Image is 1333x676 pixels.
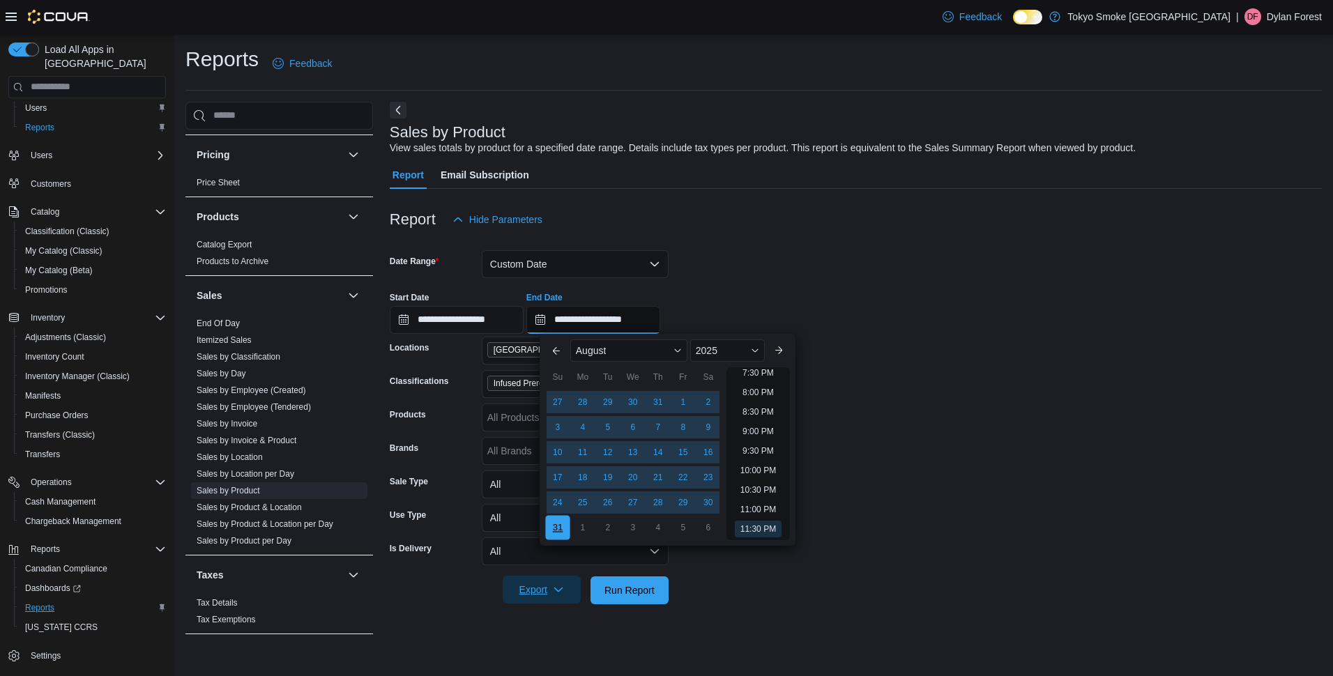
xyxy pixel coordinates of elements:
[735,521,782,537] li: 11:30 PM
[959,10,1002,24] span: Feedback
[672,491,694,514] div: day-29
[197,597,238,608] span: Tax Details
[390,102,406,118] button: Next
[197,289,222,302] h3: Sales
[547,416,569,438] div: day-3
[31,150,52,161] span: Users
[20,223,115,240] a: Classification (Classic)
[20,282,73,298] a: Promotions
[768,339,790,362] button: Next month
[39,43,166,70] span: Load All Apps in [GEOGRAPHIC_DATA]
[511,576,572,604] span: Export
[647,516,669,539] div: day-4
[197,352,280,362] a: Sales by Classification
[197,256,268,266] a: Products to Archive
[197,485,260,496] span: Sales by Product
[185,174,373,197] div: Pricing
[697,416,719,438] div: day-9
[185,45,259,73] h1: Reports
[197,369,246,378] a: Sales by Day
[20,119,60,136] a: Reports
[345,567,362,583] button: Taxes
[20,368,135,385] a: Inventory Manager (Classic)
[14,222,172,241] button: Classification (Classic)
[482,470,669,498] button: All
[197,318,240,328] a: End Of Day
[604,583,655,597] span: Run Report
[3,146,172,165] button: Users
[390,292,429,303] label: Start Date
[197,536,291,546] a: Sales by Product per Day
[345,208,362,225] button: Products
[526,292,563,303] label: End Date
[197,568,342,582] button: Taxes
[20,282,166,298] span: Promotions
[197,418,257,429] span: Sales by Invoice
[726,367,790,540] ul: Time
[14,617,172,637] button: [US_STATE] CCRS
[25,226,109,237] span: Classification (Classic)
[622,416,644,438] div: day-6
[197,435,296,446] span: Sales by Invoice & Product
[25,516,121,527] span: Chargeback Management
[197,469,294,479] a: Sales by Location per Day
[25,203,166,220] span: Catalog
[197,148,229,162] h3: Pricing
[697,441,719,463] div: day-16
[3,202,172,222] button: Catalog
[3,308,172,328] button: Inventory
[647,491,669,514] div: day-28
[672,516,694,539] div: day-5
[547,491,569,514] div: day-24
[197,368,246,379] span: Sales by Day
[25,203,65,220] button: Catalog
[197,335,252,346] span: Itemized Sales
[937,3,1007,31] a: Feedback
[25,147,58,164] button: Users
[570,339,687,362] div: Button. Open the month selector. August is currently selected.
[390,256,439,267] label: Date Range
[735,462,782,479] li: 10:00 PM
[390,509,426,521] label: Use Type
[20,407,166,424] span: Purchase Orders
[622,366,644,388] div: We
[622,466,644,489] div: day-20
[1067,8,1231,25] p: Tokyo Smoke [GEOGRAPHIC_DATA]
[735,482,782,498] li: 10:30 PM
[487,376,569,391] span: Infused Prerolls
[197,518,333,530] span: Sales by Product & Location per Day
[20,100,52,116] a: Users
[737,423,779,440] li: 9:00 PM
[20,368,166,385] span: Inventory Manager (Classic)
[14,118,172,137] button: Reports
[197,468,294,479] span: Sales by Location per Day
[737,404,779,420] li: 8:30 PM
[597,416,619,438] div: day-5
[390,306,524,334] input: Press the down key to open a popover containing a calendar.
[20,407,94,424] a: Purchase Orders
[14,328,172,347] button: Adjustments (Classic)
[197,210,342,224] button: Products
[390,211,436,228] h3: Report
[25,474,166,491] span: Operations
[25,147,166,164] span: Users
[14,98,172,118] button: Users
[390,342,429,353] label: Locations
[25,245,102,256] span: My Catalog (Classic)
[185,315,373,555] div: Sales
[20,262,166,279] span: My Catalog (Beta)
[697,366,719,388] div: Sa
[14,512,172,531] button: Chargeback Management
[482,504,669,532] button: All
[672,466,694,489] div: day-22
[737,443,779,459] li: 9:30 PM
[20,427,166,443] span: Transfers (Classic)
[197,598,238,608] a: Tax Details
[197,239,252,250] span: Catalog Export
[696,345,717,356] span: 2025
[20,580,86,597] a: Dashboards
[597,366,619,388] div: Tu
[690,339,765,362] div: Button. Open the year selector. 2025 is currently selected.
[197,614,256,625] span: Tax Exemptions
[3,174,172,194] button: Customers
